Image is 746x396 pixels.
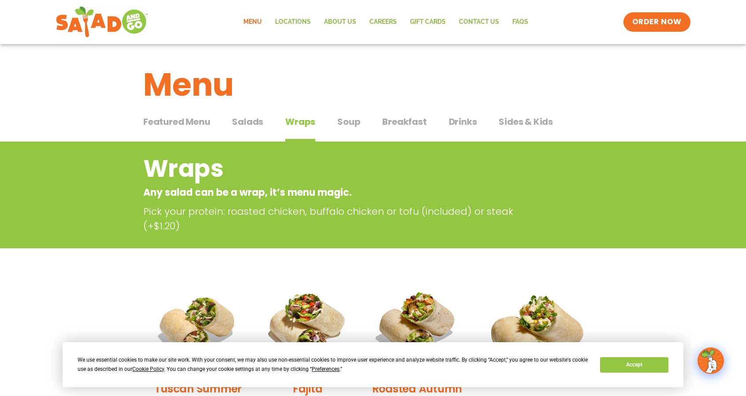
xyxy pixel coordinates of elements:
div: Cookie Consent Prompt [63,342,683,387]
a: Careers [363,12,403,32]
a: FAQs [506,12,535,32]
img: Product photo for BBQ Ranch Wrap [478,278,596,396]
div: Tabbed content [143,112,603,142]
a: Locations [269,12,317,32]
span: Soup [337,115,360,128]
a: About Us [317,12,363,32]
a: Menu [237,12,269,32]
span: Salads [232,115,263,128]
img: wpChatIcon [698,348,723,373]
span: Breakfast [382,115,426,128]
span: Drinks [449,115,477,128]
span: Featured Menu [143,115,210,128]
img: new-SAG-logo-768×292 [56,4,149,40]
span: ORDER NOW [632,17,682,27]
nav: Menu [237,12,535,32]
span: Wraps [285,115,315,128]
div: We use essential cookies to make our site work. With your consent, we may also use non-essential ... [78,355,589,374]
img: Product photo for Tuscan Summer Wrap [150,278,246,374]
span: Sides & Kids [499,115,553,128]
h1: Menu [143,61,603,108]
a: ORDER NOW [623,12,690,32]
a: GIFT CARDS [403,12,452,32]
p: Pick your protein: roasted chicken, buffalo chicken or tofu (included) or steak (+$1.20) [143,204,536,233]
span: Preferences [312,366,339,372]
button: Accept [600,357,668,373]
h2: Wraps [143,151,532,187]
img: Product photo for Fajita Wrap [259,278,355,374]
img: Product photo for Roasted Autumn Wrap [369,278,465,374]
span: Cookie Policy [132,366,164,372]
p: Any salad can be a wrap, it’s menu magic. [143,185,532,200]
a: Contact Us [452,12,506,32]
